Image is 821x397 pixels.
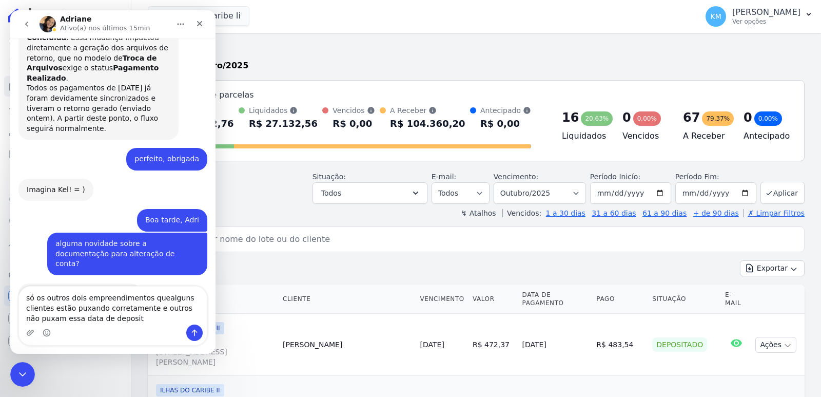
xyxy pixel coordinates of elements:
td: [DATE] [518,314,593,376]
div: Imagina Kel! = ) [16,175,75,185]
button: Selecionador de Emoji [32,318,41,327]
p: [PERSON_NAME] [732,7,800,17]
div: Kerolayne diz… [8,199,197,222]
th: Data de Pagamento [518,285,593,314]
h2: Parcelas [148,41,805,60]
div: R$ 104.360,20 [390,116,465,132]
div: 0,00% [754,111,782,126]
button: Ações [755,337,796,353]
div: Fechar [180,4,199,23]
a: Contratos [4,53,127,74]
div: Kerolayne diz… [8,222,197,273]
a: Crédito [4,189,127,210]
div: 0 [744,109,752,126]
div: alguma novidade sobre a documentação para alteração de conta? [45,229,189,259]
a: + de 90 dias [693,209,739,217]
a: 61 a 90 dias [642,209,687,217]
div: perfeito, obrigada [116,138,197,160]
div: Liquidados [249,105,318,116]
td: [PERSON_NAME] [279,314,416,376]
a: 31 a 60 dias [592,209,636,217]
div: Boa tarde, Adri [135,205,189,215]
td: R$ 472,37 [468,314,518,376]
a: Recebíveis [4,286,127,306]
button: Todos [312,182,427,204]
a: Troca de Arquivos [4,234,127,255]
div: Antecipado [480,105,531,116]
div: 20,63% [581,111,613,126]
div: A Receber [390,105,465,116]
div: Em junho, foi solicitada a alteração desse status para . Essa mudança impactou diretamente a gera... [16,3,160,73]
button: Upload do anexo [16,318,24,327]
div: alguma novidade sobre a documentação para alteração de conta? [37,222,197,265]
a: ✗ Limpar Filtros [743,209,805,217]
iframe: Intercom live chat [10,10,216,354]
div: Boa tarde, Adri [127,199,197,221]
div: 0 [622,109,631,126]
span: KM [710,13,721,20]
p: Ver opções [732,17,800,26]
th: Valor [468,285,518,314]
a: 1 a 30 dias [546,209,585,217]
td: R$ 483,54 [592,314,648,376]
div: 0,00% [633,111,661,126]
div: 16 [562,109,579,126]
div: R$ 0,00 [480,116,531,132]
label: Período Fim: [675,172,756,182]
span: Todos [321,187,341,199]
a: Negativação [4,212,127,232]
span: [STREET_ADDRESS][PERSON_NAME] [156,347,275,367]
a: Conta Hent [4,308,127,329]
div: Depositado [652,337,707,352]
button: KM [PERSON_NAME] Ver opções [697,2,821,31]
label: Situação: [312,173,346,181]
label: Vencimento: [494,173,538,181]
div: perfeito, obrigada [124,144,189,154]
th: Situação [648,285,721,314]
h4: A Receber [683,130,727,142]
iframe: Intercom live chat [10,362,35,387]
div: Todos os pagamentos de [DATE] já foram devidamente sincronizados e tiveram o retorno gerado (envi... [16,73,160,123]
th: Pago [592,285,648,314]
label: Vencidos: [502,209,541,217]
button: Ilhas Do Caribe Ii [148,6,249,26]
div: Adriane diz… [8,168,197,199]
strong: Outubro/2025 [185,61,249,70]
label: Período Inicío: [590,173,640,181]
div: Imagina Kel! = ) [8,168,83,191]
h4: Antecipado [744,130,788,142]
a: Clientes [4,121,127,142]
div: Kerolayne diz… [8,138,197,168]
button: Enviar uma mensagem [176,314,192,331]
a: Minha Carteira [4,144,127,164]
a: Parcelas [4,76,127,97]
button: Início [161,4,180,24]
th: Cliente [279,285,416,314]
h4: Vencidos [622,130,667,142]
div: Adriane diz… [8,273,197,304]
div: R$ 27.132,56 [249,116,318,132]
th: Vencimento [416,285,468,314]
a: [DATE] [420,341,444,349]
input: Buscar por nome do lote ou do cliente [167,229,800,250]
div: 79,37% [702,111,734,126]
a: Lotes [4,99,127,119]
div: Plataformas [8,269,123,281]
b: Transferência Concluída [16,13,135,32]
p: Ativo(a) nos últimos 15min [50,13,140,23]
label: ↯ Atalhos [461,209,496,217]
a: Visão Geral [4,31,127,51]
div: R$ 0,00 [333,116,375,132]
b: Troca de Arquivos [16,44,146,62]
a: Transferências [4,166,127,187]
span: ILHAS DO CARIBE II [156,384,224,396]
textarea: Envie uma mensagem... [9,276,197,314]
th: E-mail [721,285,751,314]
div: Vencidos [333,105,375,116]
label: E-mail: [432,173,457,181]
button: Aplicar [760,182,805,204]
div: Oii Kel, boa tarde! Tudo bem? [8,273,131,296]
